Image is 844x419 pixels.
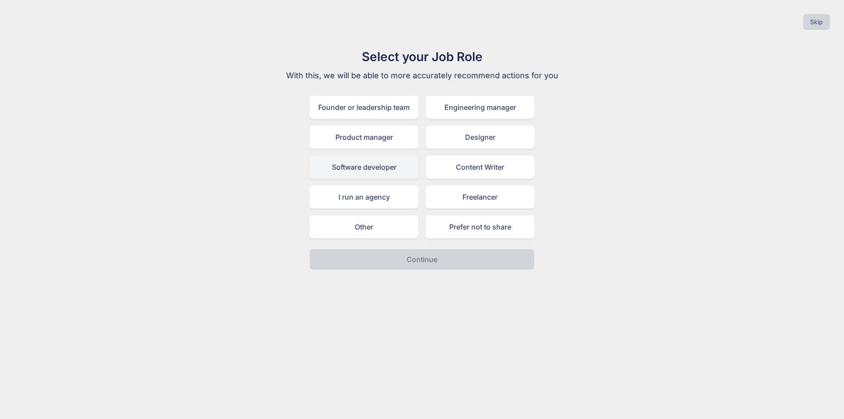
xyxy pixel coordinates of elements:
p: Continue [407,254,437,265]
div: Freelancer [426,186,535,208]
button: Skip [803,14,830,30]
p: With this, we will be able to more accurately recommend actions for you [274,69,570,82]
div: Product manager [309,126,418,149]
div: Designer [426,126,535,149]
div: Founder or leadership team [309,96,418,119]
div: Content Writer [426,156,535,179]
h1: Select your Job Role [274,47,570,66]
div: I run an agency [309,186,418,208]
div: Engineering manager [426,96,535,119]
div: Other [309,215,418,238]
button: Continue [309,249,535,270]
div: Prefer not to share [426,215,535,238]
div: Software developer [309,156,418,179]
